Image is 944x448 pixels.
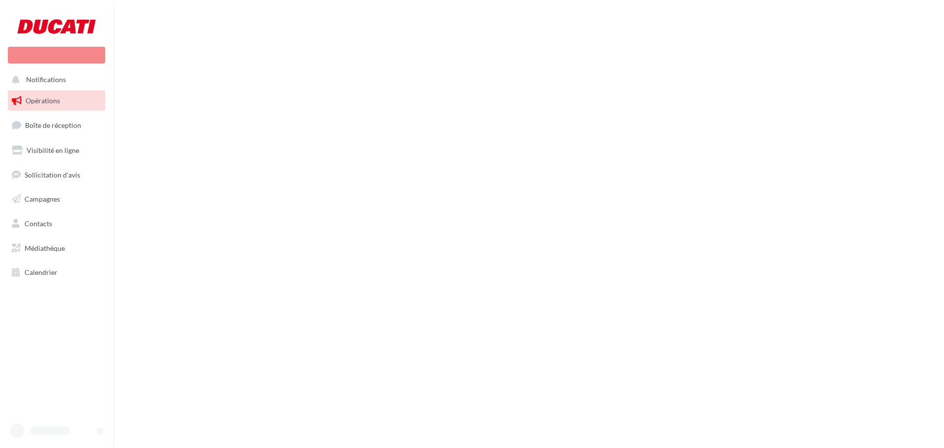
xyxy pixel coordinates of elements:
span: Calendrier [25,268,58,276]
span: Notifications [26,76,66,84]
a: Calendrier [6,262,107,283]
span: Sollicitation d'avis [25,170,80,179]
span: Contacts [25,219,52,228]
a: Médiathèque [6,238,107,259]
a: Campagnes [6,189,107,209]
span: Opérations [26,96,60,105]
span: Campagnes [25,195,60,203]
a: Visibilité en ligne [6,140,107,161]
span: Boîte de réception [25,121,81,129]
a: Contacts [6,213,107,234]
span: Visibilité en ligne [27,146,79,154]
a: Boîte de réception [6,115,107,136]
div: Nouvelle campagne [8,47,105,63]
span: Médiathèque [25,244,65,252]
a: Sollicitation d'avis [6,165,107,185]
a: Opérations [6,90,107,111]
